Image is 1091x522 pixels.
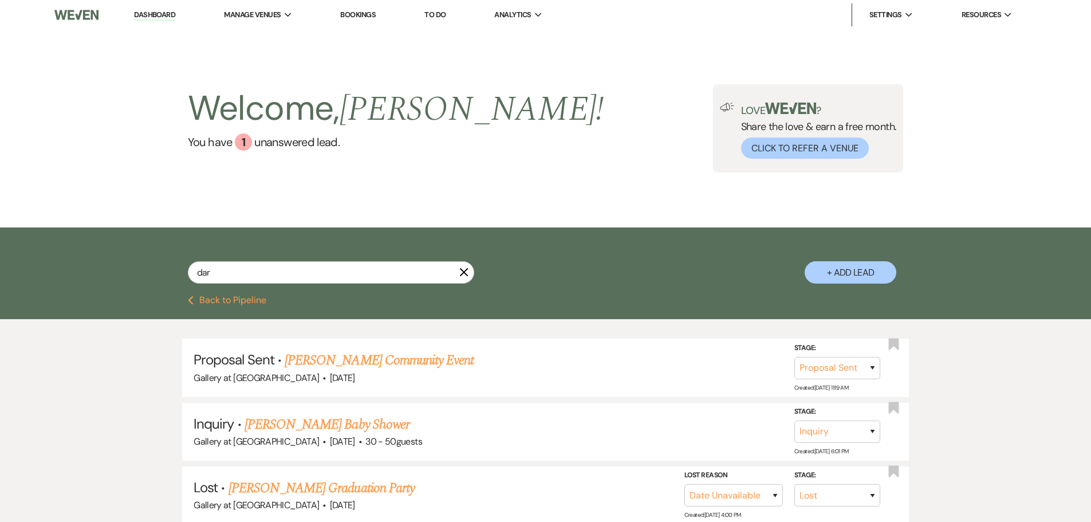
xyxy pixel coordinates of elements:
span: Lost [194,478,218,496]
a: You have 1 unanswered lead. [188,134,604,151]
img: weven-logo-green.svg [765,103,816,114]
span: [PERSON_NAME] ! [340,83,604,136]
img: Weven Logo [54,3,98,27]
a: Dashboard [134,10,175,21]
span: Gallery at [GEOGRAPHIC_DATA] [194,435,319,448]
button: Click to Refer a Venue [741,138,869,159]
span: Settings [869,9,902,21]
span: Created: [DATE] 6:01 PM [794,448,849,455]
div: 1 [235,134,252,151]
a: [PERSON_NAME] Community Event [285,350,474,371]
a: To Do [424,10,446,19]
label: Lost Reason [684,469,783,482]
label: Stage: [794,342,880,355]
span: Gallery at [GEOGRAPHIC_DATA] [194,499,319,511]
span: Created: [DATE] 11:19 AM [794,384,848,391]
input: Search by name, event date, email address or phone number [188,261,474,284]
span: 30 - 50 guests [365,435,422,448]
a: [PERSON_NAME] Graduation Party [229,478,415,499]
span: Gallery at [GEOGRAPHIC_DATA] [194,372,319,384]
span: Analytics [494,9,531,21]
label: Stage: [794,469,880,482]
span: Proposal Sent [194,351,274,368]
h2: Welcome, [188,84,604,134]
span: [DATE] [330,435,355,448]
label: Stage: [794,406,880,418]
span: Created: [DATE] 4:00 PM [684,511,741,519]
span: Inquiry [194,415,234,433]
div: Share the love & earn a free month. [734,103,897,159]
span: Resources [962,9,1001,21]
img: loud-speaker-illustration.svg [720,103,734,112]
span: [DATE] [330,372,355,384]
button: Back to Pipeline [188,296,266,305]
span: [DATE] [330,499,355,511]
a: Bookings [340,10,376,19]
button: + Add Lead [805,261,896,284]
p: Love ? [741,103,897,116]
a: [PERSON_NAME] Baby Shower [245,414,409,435]
span: Manage Venues [224,9,281,21]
